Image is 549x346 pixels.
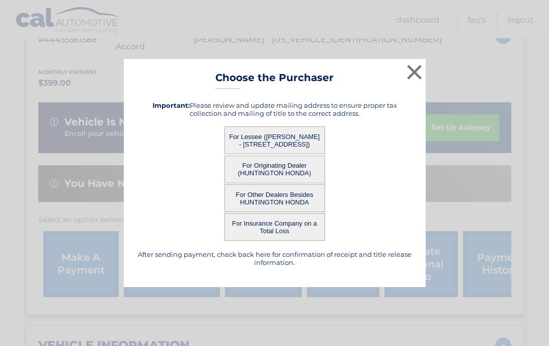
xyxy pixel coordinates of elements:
[224,126,325,154] button: For Lessee ([PERSON_NAME] - [STREET_ADDRESS])
[224,184,325,212] button: For Other Dealers Besides HUNTINGTON HONDA
[136,101,413,117] h5: Please review and update mailing address to ensure proper tax collection and mailing of title to ...
[224,156,325,183] button: For Originating Dealer (HUNTINGTON HONDA)
[136,250,413,266] h5: After sending payment, check back here for confirmation of receipt and title release information.
[405,62,425,82] button: ×
[224,213,325,241] button: For Insurance Company on a Total Loss
[215,72,334,89] h3: Choose the Purchaser
[152,101,190,109] strong: Important:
